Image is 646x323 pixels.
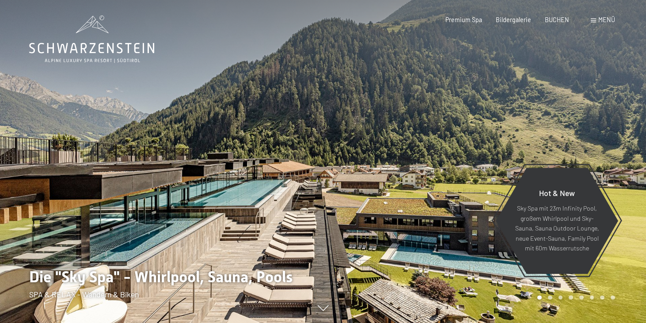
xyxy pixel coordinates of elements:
div: Carousel Page 5 [579,296,584,300]
span: Menü [598,16,615,23]
div: Carousel Page 6 [590,296,594,300]
a: Hot & New Sky Spa mit 23m Infinity Pool, großem Whirlpool und Sky-Sauna, Sauna Outdoor Lounge, ne... [495,167,619,274]
div: Carousel Page 8 [611,296,615,300]
span: Hot & New [539,188,575,198]
a: Premium Spa [445,16,482,23]
div: Carousel Page 7 [600,296,604,300]
a: Bildergalerie [496,16,531,23]
p: Sky Spa mit 23m Infinity Pool, großem Whirlpool und Sky-Sauna, Sauna Outdoor Lounge, neue Event-S... [515,204,599,254]
div: Carousel Pagination [534,296,615,300]
div: Carousel Page 2 [548,296,552,300]
div: Carousel Page 4 [569,296,573,300]
div: Carousel Page 3 [559,296,563,300]
a: BUCHEN [545,16,569,23]
div: Carousel Page 1 (Current Slide) [537,296,542,300]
